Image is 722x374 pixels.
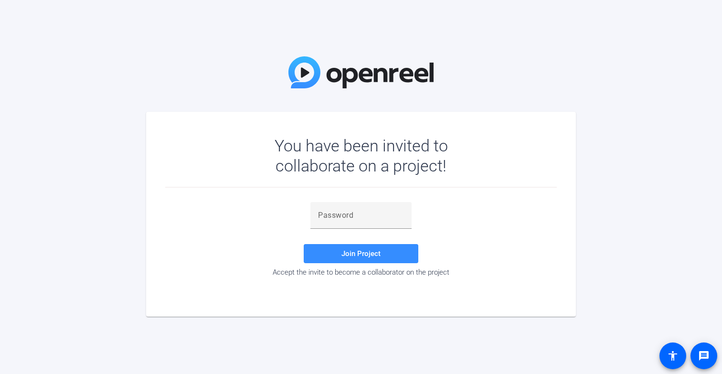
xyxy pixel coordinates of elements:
[165,268,557,277] div: Accept the invite to become a collaborator on the project
[304,244,418,263] button: Join Project
[341,249,381,258] span: Join Project
[318,210,404,221] input: Password
[247,136,476,176] div: You have been invited to collaborate on a project!
[288,56,434,88] img: OpenReel Logo
[698,350,710,362] mat-icon: message
[667,350,679,362] mat-icon: accessibility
